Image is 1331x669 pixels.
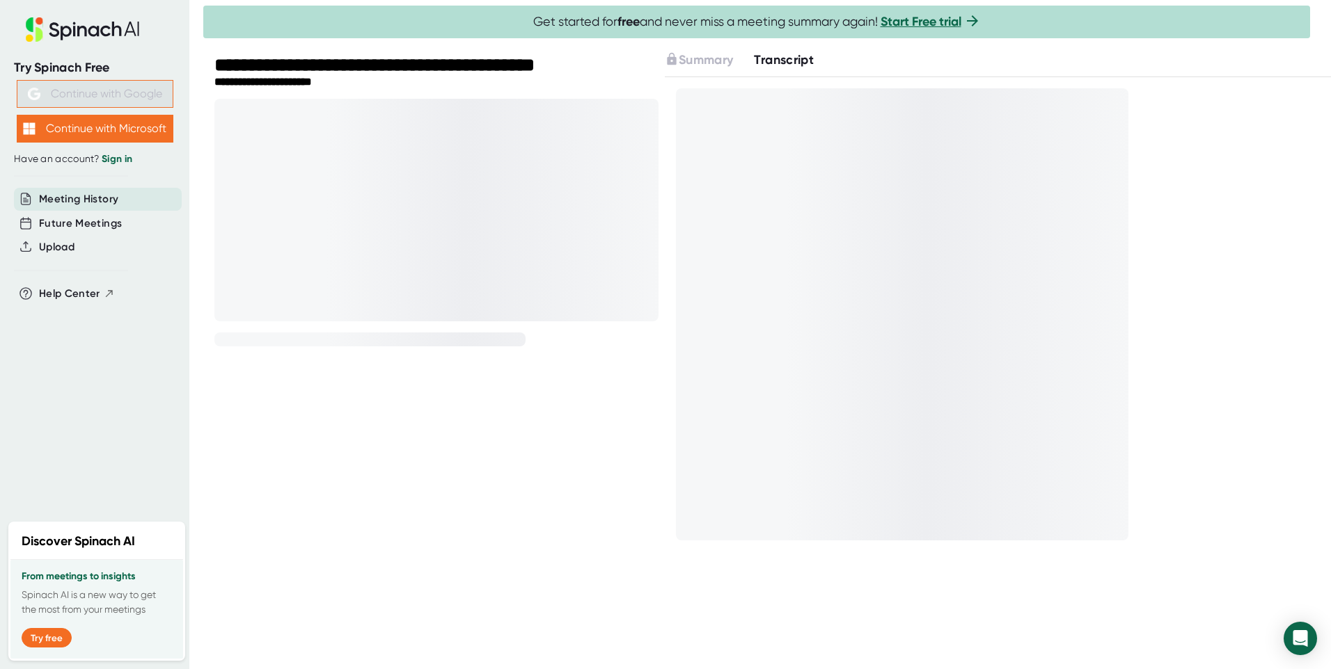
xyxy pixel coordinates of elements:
[39,239,74,255] button: Upload
[665,51,754,70] div: Upgrade to access
[617,14,640,29] b: free
[22,628,72,647] button: Try free
[39,191,118,207] button: Meeting History
[533,14,981,30] span: Get started for and never miss a meeting summary again!
[28,88,40,100] img: Aehbyd4JwY73AAAAAElFTkSuQmCC
[754,51,814,70] button: Transcript
[14,153,175,166] div: Have an account?
[22,532,135,551] h2: Discover Spinach AI
[39,286,115,302] button: Help Center
[22,571,172,582] h3: From meetings to insights
[1284,622,1317,655] div: Open Intercom Messenger
[22,588,172,617] p: Spinach AI is a new way to get the most from your meetings
[39,286,100,302] span: Help Center
[14,60,175,76] div: Try Spinach Free
[17,115,173,143] button: Continue with Microsoft
[665,51,733,70] button: Summary
[17,80,173,108] button: Continue with Google
[39,216,122,232] button: Future Meetings
[679,52,733,67] span: Summary
[102,153,132,165] a: Sign in
[881,14,961,29] a: Start Free trial
[754,52,814,67] span: Transcript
